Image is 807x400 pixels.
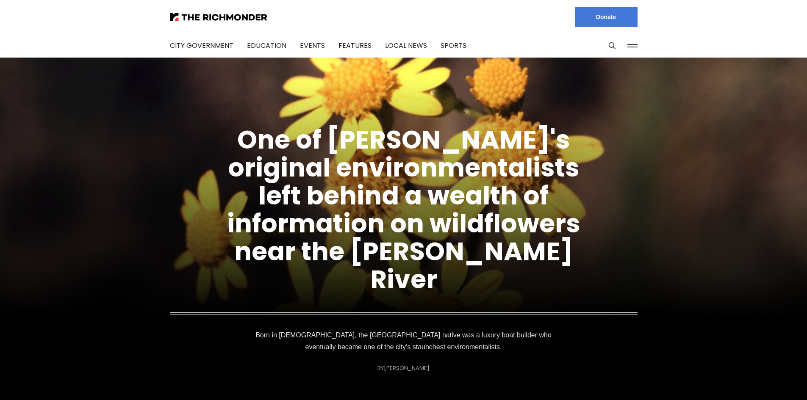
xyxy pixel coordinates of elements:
[247,41,286,50] a: Education
[575,7,638,27] a: Donate
[338,41,372,50] a: Features
[606,39,618,52] button: Search this site
[385,41,427,50] a: Local News
[227,122,580,297] a: One of [PERSON_NAME]'s original environmentalists left behind a wealth of information on wildflow...
[253,329,555,353] p: Born in [DEMOGRAPHIC_DATA], the [GEOGRAPHIC_DATA] native was a luxury boat builder who eventually...
[170,13,267,21] img: The Richmonder
[441,41,466,50] a: Sports
[170,41,233,50] a: City Government
[300,41,325,50] a: Events
[735,359,807,400] iframe: portal-trigger
[377,365,430,371] div: By
[384,364,430,372] a: [PERSON_NAME]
